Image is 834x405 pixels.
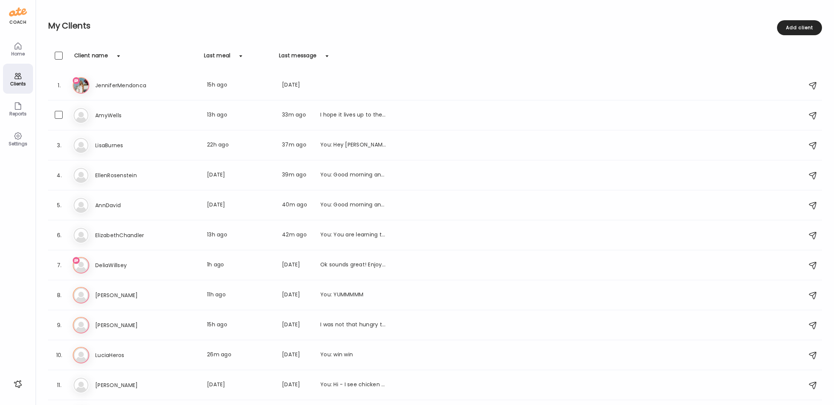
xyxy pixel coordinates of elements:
[282,321,311,330] div: [DATE]
[320,111,386,120] div: I hope it lives up to the hype - I’ve tried so many different powders.
[95,201,161,210] h3: AnnDavid
[282,231,311,240] div: 42m ago
[282,171,311,180] div: 39m ago
[95,291,161,300] h3: [PERSON_NAME]
[4,141,31,146] div: Settings
[207,321,273,330] div: 15h ago
[777,20,822,35] div: Add client
[282,381,311,390] div: [DATE]
[320,141,386,150] div: You: Hey [PERSON_NAME] - I believe you are in [GEOGRAPHIC_DATA] this week - or at least for a few...
[207,171,273,180] div: [DATE]
[95,81,161,90] h3: JenniferMendonca
[320,231,386,240] div: You: You are learning to curl on ice? you mean like the Olympic sport?
[55,351,64,360] div: 10.
[320,261,386,270] div: Ok sounds great! Enjoy your [DATE]!!
[207,111,273,120] div: 13h ago
[55,261,64,270] div: 7.
[207,381,273,390] div: [DATE]
[207,81,273,90] div: 15h ago
[55,171,64,180] div: 4.
[74,52,108,64] div: Client name
[320,351,386,360] div: You: win win
[4,81,31,86] div: Clients
[95,381,161,390] h3: [PERSON_NAME]
[204,52,230,64] div: Last meal
[207,201,273,210] div: [DATE]
[55,231,64,240] div: 6.
[9,6,27,18] img: ate
[9,19,26,25] div: coach
[282,261,311,270] div: [DATE]
[95,351,161,360] h3: LuciaHeros
[95,171,161,180] h3: EllenRosenstein
[95,321,161,330] h3: [PERSON_NAME]
[4,111,31,116] div: Reports
[279,52,316,64] div: Last message
[207,231,273,240] div: 13h ago
[320,381,386,390] div: You: Hi - I see chicken broth and i just want to make sure this is for the nutrition and not that...
[320,291,386,300] div: You: YUMMMMM
[282,291,311,300] div: [DATE]
[4,51,31,56] div: Home
[95,231,161,240] h3: ElizabethChandler
[48,20,822,31] h2: My Clients
[282,141,311,150] div: 37m ago
[95,261,161,270] h3: DeliaWillsey
[55,291,64,300] div: 8.
[207,351,273,360] div: 26m ago
[207,261,273,270] div: 1h ago
[55,81,64,90] div: 1.
[95,141,161,150] h3: LisaBurnes
[282,111,311,120] div: 33m ago
[55,321,64,330] div: 9.
[282,81,311,90] div: [DATE]
[282,351,311,360] div: [DATE]
[320,171,386,180] div: You: Good morning and welcome to week 4 of the Method! I hope you are feeling great [DATE] Mornin...
[55,381,64,390] div: 11.
[320,321,386,330] div: I was not that hungry that night. Yes I understand.
[207,291,273,300] div: 11h ago
[55,201,64,210] div: 5.
[55,141,64,150] div: 3.
[95,111,161,120] h3: AmyWells
[282,201,311,210] div: 40m ago
[320,201,386,210] div: You: Good morning and welcome to week 4 of the Method! I hope you are feeling great [DATE] Mornin...
[207,141,273,150] div: 22h ago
